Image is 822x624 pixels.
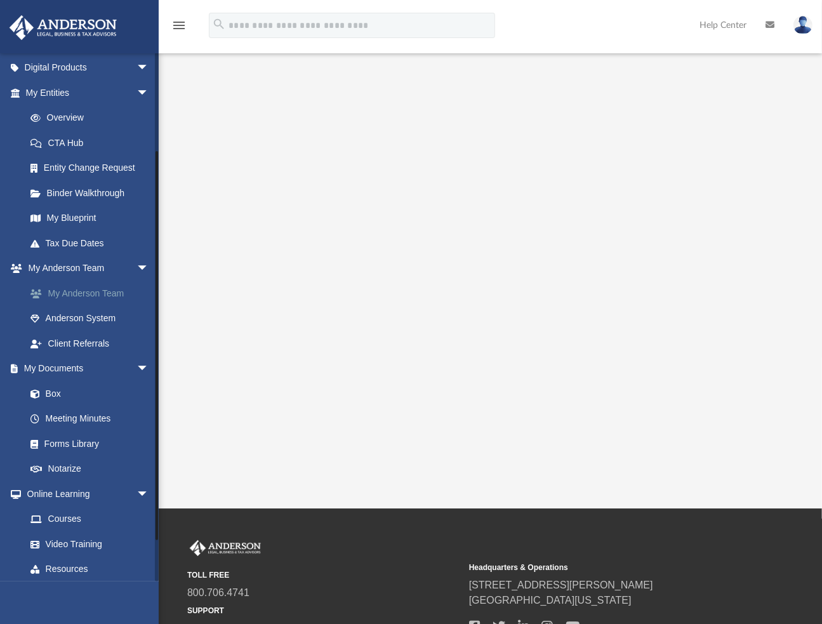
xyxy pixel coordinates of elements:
[469,562,742,573] small: Headquarters & Operations
[136,80,162,106] span: arrow_drop_down
[793,16,812,34] img: User Pic
[187,605,460,616] small: SUPPORT
[171,24,187,33] a: menu
[136,55,162,81] span: arrow_drop_down
[18,406,162,432] a: Meeting Minutes
[469,580,653,590] a: [STREET_ADDRESS][PERSON_NAME]
[18,456,162,482] a: Notarize
[18,381,156,406] a: Box
[18,306,168,331] a: Anderson System
[18,331,168,356] a: Client Referrals
[171,18,187,33] i: menu
[187,569,460,581] small: TOLL FREE
[9,481,162,507] a: Online Learningarrow_drop_down
[187,540,263,557] img: Anderson Advisors Platinum Portal
[6,15,121,40] img: Anderson Advisors Platinum Portal
[18,206,162,231] a: My Blueprint
[9,256,168,281] a: My Anderson Teamarrow_drop_down
[18,531,156,557] a: Video Training
[136,256,162,282] span: arrow_drop_down
[18,130,168,156] a: CTA Hub
[18,180,168,206] a: Binder Walkthrough
[18,557,162,582] a: Resources
[9,356,162,382] a: My Documentsarrow_drop_down
[18,156,168,181] a: Entity Change Request
[9,80,168,105] a: My Entitiesarrow_drop_down
[18,230,168,256] a: Tax Due Dates
[18,507,162,532] a: Courses
[136,356,162,382] span: arrow_drop_down
[469,595,632,606] a: [GEOGRAPHIC_DATA][US_STATE]
[136,481,162,507] span: arrow_drop_down
[18,281,168,306] a: My Anderson Team
[9,55,168,81] a: Digital Productsarrow_drop_down
[187,587,249,598] a: 800.706.4741
[18,431,156,456] a: Forms Library
[212,17,226,31] i: search
[18,105,168,131] a: Overview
